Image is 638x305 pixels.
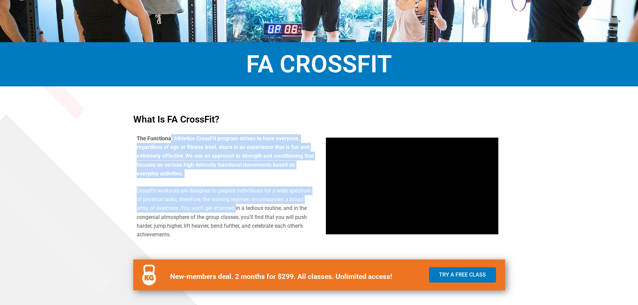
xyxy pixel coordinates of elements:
[133,115,505,124] h4: What is FA CrossFit?
[137,135,314,177] b: The Functional Athletics CrossFit program strives to have everyone, regardless of age or fitness ...
[137,153,314,177] span: We use an approach to strength and conditioning that focuses on various high-intensity functional...
[170,273,392,281] b: New-members deal. 2 months for $299. All classes. Unlimited access!
[326,138,498,235] iframe: What is CrossFit?
[429,267,496,283] a: Try a Free Class
[137,186,316,239] p: CrossFit workouts are designed to prepare individuals for a wide spectrum of physical tasks; ther...
[439,272,486,278] span: Try a Free Class
[10,52,628,76] h1: FA CrossFit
